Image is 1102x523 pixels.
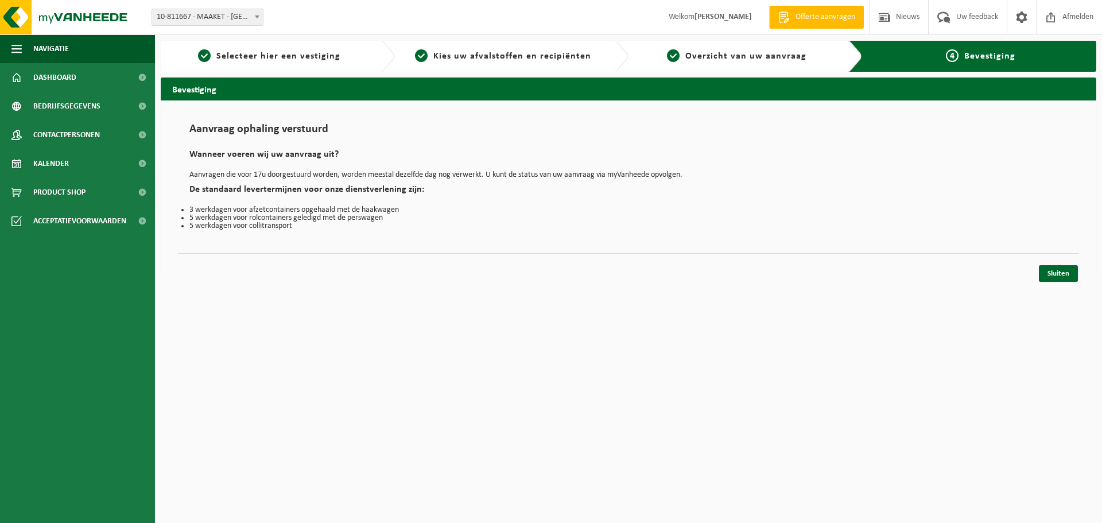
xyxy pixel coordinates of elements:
span: 1 [198,49,211,62]
li: 5 werkdagen voor rolcontainers geledigd met de perswagen [189,214,1068,222]
span: Bedrijfsgegevens [33,92,100,121]
li: 5 werkdagen voor collitransport [189,222,1068,230]
span: Bevestiging [964,52,1015,61]
h2: Bevestiging [161,78,1096,100]
span: Offerte aanvragen [793,11,858,23]
h2: Wanneer voeren wij uw aanvraag uit? [189,150,1068,165]
a: Sluiten [1039,265,1078,282]
span: Kies uw afvalstoffen en recipiënten [433,52,591,61]
span: Acceptatievoorwaarden [33,207,126,235]
span: 4 [946,49,959,62]
h2: De standaard levertermijnen voor onze dienstverlening zijn: [189,185,1068,200]
span: 3 [667,49,680,62]
span: Dashboard [33,63,76,92]
span: 10-811667 - MAAKET - GENT [152,9,263,25]
span: Overzicht van uw aanvraag [685,52,806,61]
a: 3Overzicht van uw aanvraag [634,49,840,63]
a: Offerte aanvragen [769,6,864,29]
span: Product Shop [33,178,86,207]
strong: [PERSON_NAME] [694,13,752,21]
h1: Aanvraag ophaling verstuurd [189,123,1068,141]
p: Aanvragen die voor 17u doorgestuurd worden, worden meestal dezelfde dag nog verwerkt. U kunt de s... [189,171,1068,179]
a: 2Kies uw afvalstoffen en recipiënten [401,49,606,63]
a: 1Selecteer hier een vestiging [166,49,372,63]
span: Navigatie [33,34,69,63]
span: Contactpersonen [33,121,100,149]
li: 3 werkdagen voor afzetcontainers opgehaald met de haakwagen [189,206,1068,214]
span: 10-811667 - MAAKET - GENT [152,9,263,26]
span: Selecteer hier een vestiging [216,52,340,61]
span: Kalender [33,149,69,178]
span: 2 [415,49,428,62]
